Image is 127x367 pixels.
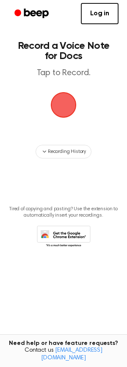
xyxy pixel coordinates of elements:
[36,145,91,158] button: Recording History
[81,3,119,24] a: Log in
[8,6,56,22] a: Beep
[15,41,112,61] h1: Record a Voice Note for Docs
[41,347,102,361] a: [EMAIL_ADDRESS][DOMAIN_NAME]
[15,68,112,79] p: Tap to Record.
[48,148,86,155] span: Recording History
[5,347,122,362] span: Contact us
[7,206,120,219] p: Tired of copying and pasting? Use the extension to automatically insert your recordings.
[51,92,76,118] button: Beep Logo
